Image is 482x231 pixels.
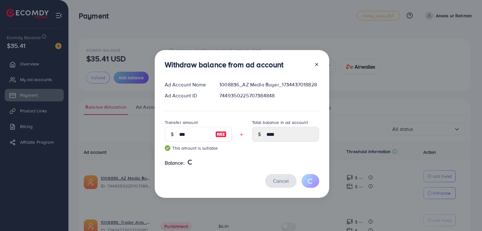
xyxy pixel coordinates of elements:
span: Cancel [273,177,289,184]
div: Ad Account Name [160,81,215,88]
label: Total balance in ad account [252,119,308,126]
div: Ad Account ID [160,92,215,99]
img: guide [165,145,170,151]
img: image [215,131,227,138]
span: Balance: [165,159,185,167]
label: Transfer amount [165,119,198,126]
iframe: Chat [455,203,477,226]
small: This amount is suitable [165,145,232,151]
div: 1008836_AZ Media Buyer_1734437018828 [214,81,324,88]
div: 7449350225707384848 [214,92,324,99]
button: Cancel [265,174,297,187]
h3: Withdraw balance from ad account [165,60,284,69]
